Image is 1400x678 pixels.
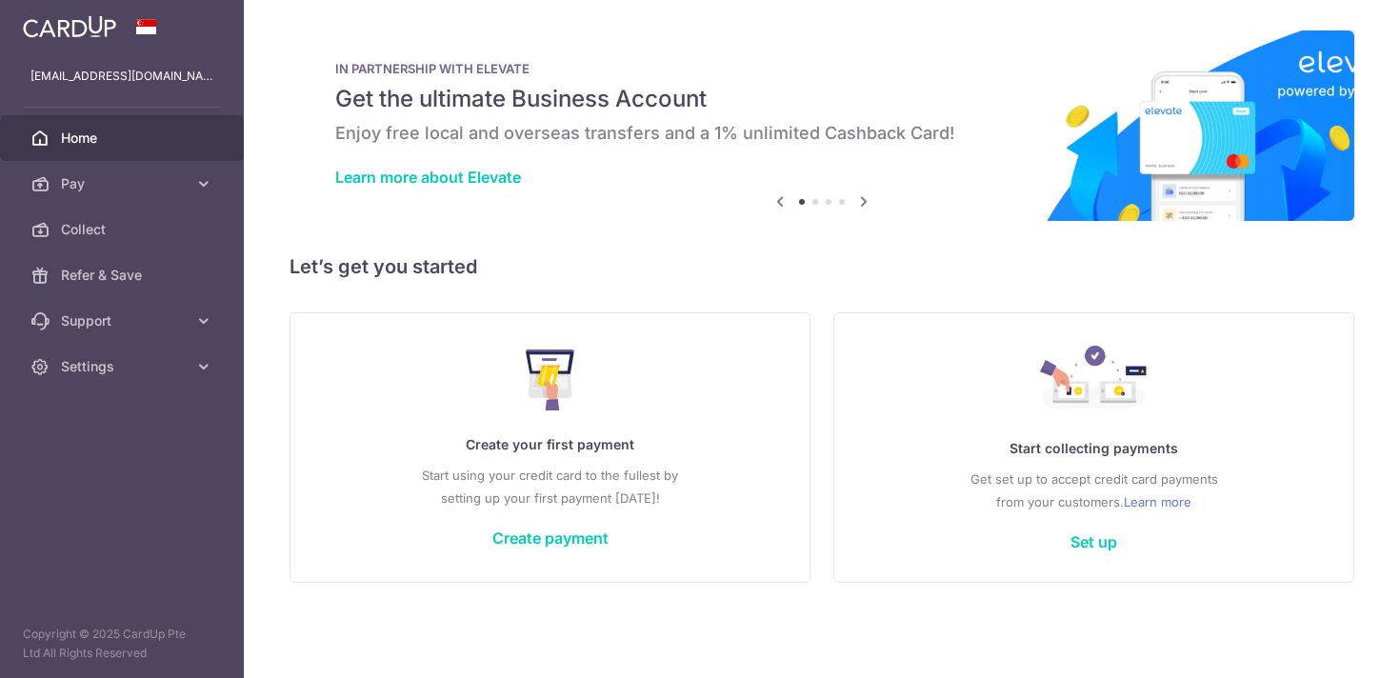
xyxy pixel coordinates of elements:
img: Make Payment [526,349,574,410]
a: Create payment [492,528,609,548]
a: Set up [1070,532,1117,551]
p: [EMAIL_ADDRESS][DOMAIN_NAME] [30,67,213,86]
h5: Let’s get you started [290,251,1354,282]
span: Refer & Save [61,266,187,285]
span: Home [61,129,187,148]
img: Renovation banner [290,30,1354,221]
a: Learn more [1124,490,1191,513]
p: Get set up to accept credit card payments from your customers. [872,468,1315,513]
span: Support [61,311,187,330]
p: Start collecting payments [872,437,1315,460]
img: Collect Payment [1040,346,1149,414]
h6: Enjoy free local and overseas transfers and a 1% unlimited Cashback Card! [335,122,1309,145]
span: Pay [61,174,187,193]
a: Learn more about Elevate [335,168,521,187]
span: Collect [61,220,187,239]
p: IN PARTNERSHIP WITH ELEVATE [335,61,1309,76]
h5: Get the ultimate Business Account [335,84,1309,114]
img: CardUp [23,15,116,38]
span: Settings [61,357,187,376]
p: Start using your credit card to the fullest by setting up your first payment [DATE]! [329,464,771,509]
p: Create your first payment [329,433,771,456]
